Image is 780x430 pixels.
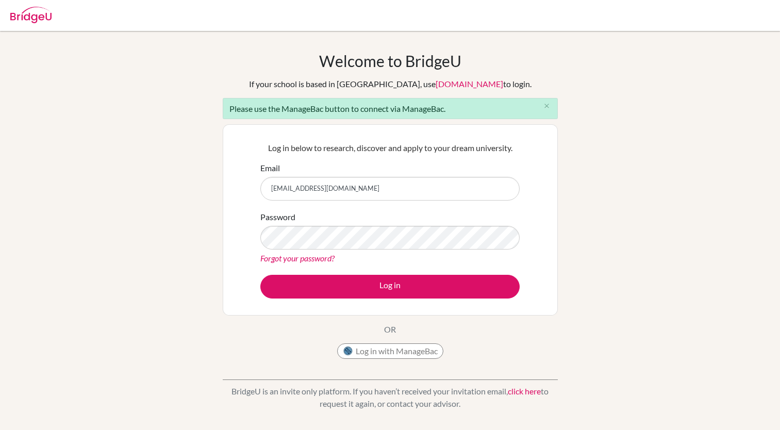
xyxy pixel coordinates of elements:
label: Password [260,211,295,223]
img: Bridge-U [10,7,52,23]
div: Please use the ManageBac button to connect via ManageBac. [223,98,558,119]
button: Log in [260,275,520,299]
p: Log in below to research, discover and apply to your dream university. [260,142,520,154]
p: OR [384,323,396,336]
p: BridgeU is an invite only platform. If you haven’t received your invitation email, to request it ... [223,385,558,410]
div: If your school is based in [GEOGRAPHIC_DATA], use to login. [249,78,532,90]
button: Log in with ManageBac [337,343,443,359]
label: Email [260,162,280,174]
button: Close [537,98,557,114]
a: Forgot your password? [260,253,335,263]
i: close [543,102,551,110]
a: click here [508,386,541,396]
h1: Welcome to BridgeU [319,52,461,70]
a: [DOMAIN_NAME] [436,79,503,89]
